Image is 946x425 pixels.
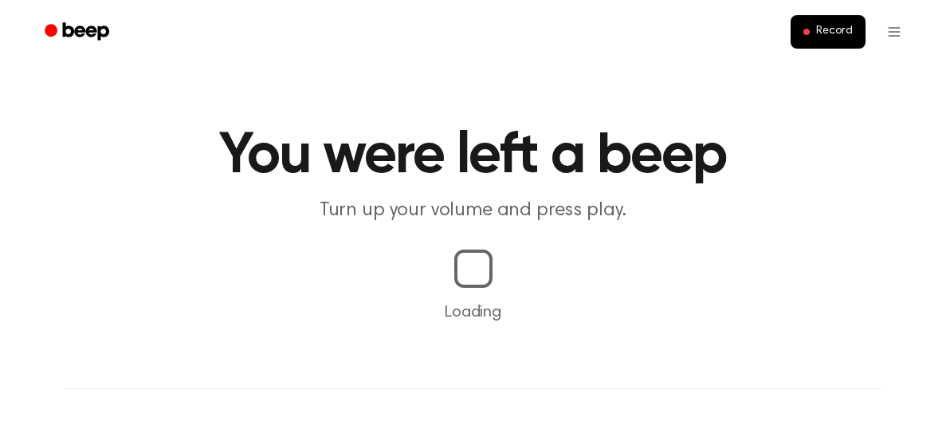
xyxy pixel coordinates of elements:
p: Turn up your volume and press play. [167,198,779,224]
a: Beep [33,17,124,48]
span: Record [816,25,852,39]
button: Record [791,15,865,49]
h1: You were left a beep [65,128,881,185]
button: Open menu [875,13,913,51]
p: Loading [19,301,927,325]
